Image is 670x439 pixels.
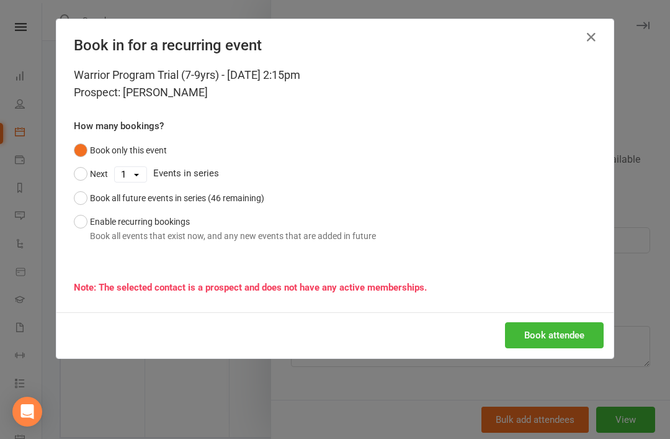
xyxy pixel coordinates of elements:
button: Book all future events in series (46 remaining) [74,186,264,210]
div: Events in series [74,162,596,186]
button: Next [74,162,108,186]
div: Note: The selected contact is a prospect and does not have any active memberships. [74,280,596,295]
h4: Book in for a recurring event [74,37,596,54]
div: Warrior Program Trial (7-9yrs) - [DATE] 2:15pm Prospect: [PERSON_NAME] [74,66,596,101]
button: Book only this event [74,138,167,162]
button: Enable recurring bookingsBook all events that exist now, and any new events that are added in future [74,210,376,248]
div: Open Intercom Messenger [12,397,42,427]
button: Book attendee [505,322,604,348]
button: Close [581,27,601,47]
div: Book all events that exist now, and any new events that are added in future [90,229,376,243]
div: Book all future events in series (46 remaining) [90,191,264,205]
label: How many bookings? [74,119,164,134]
